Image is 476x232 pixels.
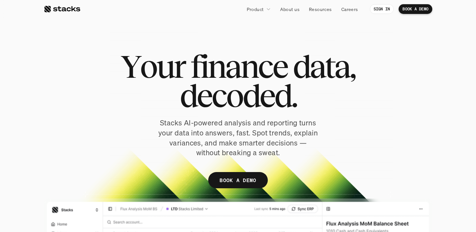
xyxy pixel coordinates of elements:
[200,52,208,81] span: i
[349,52,355,81] span: ,
[272,52,287,81] span: e
[276,3,303,15] a: About us
[293,52,310,81] span: d
[240,52,258,81] span: n
[174,52,185,81] span: r
[258,52,272,81] span: c
[197,81,211,110] span: e
[211,81,226,110] span: c
[247,6,264,13] p: Product
[402,7,428,11] p: BOOK A DEMO
[334,52,349,81] span: a
[399,4,432,14] a: BOOK A DEMO
[226,81,243,110] span: o
[325,52,334,81] span: t
[309,6,332,13] p: Resources
[374,7,390,11] p: SIGN IN
[208,172,268,188] a: BOOK A DEMO
[190,52,200,81] span: f
[180,81,197,110] span: d
[243,81,259,110] span: d
[157,118,319,158] p: Stacks AI-powered analysis and reporting turns your data into answers, fast. Spot trends, explain...
[370,4,394,14] a: SIGN IN
[121,52,140,81] span: Y
[259,81,274,110] span: e
[225,52,240,81] span: a
[208,52,225,81] span: n
[310,52,325,81] span: a
[341,6,358,13] p: Careers
[337,3,362,15] a: Careers
[280,6,300,13] p: About us
[305,3,336,15] a: Resources
[220,176,256,185] p: BOOK A DEMO
[156,52,174,81] span: u
[140,52,156,81] span: o
[274,81,291,110] span: d
[291,81,297,110] span: .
